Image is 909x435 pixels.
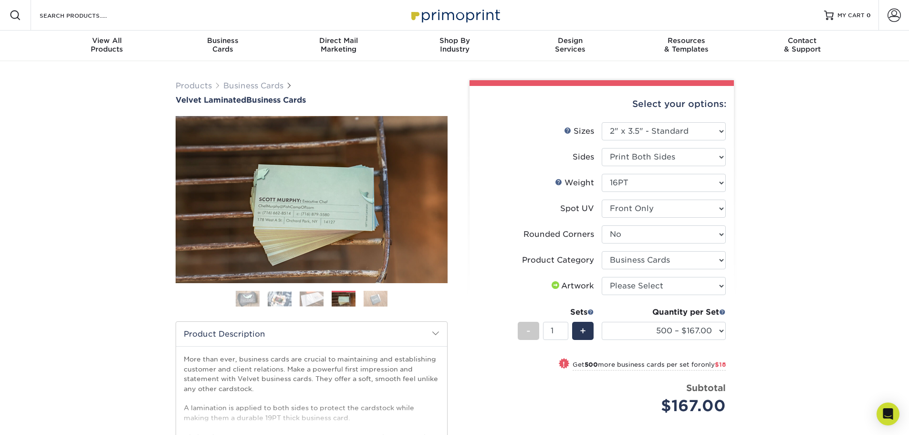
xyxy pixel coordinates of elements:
div: Spot UV [560,203,594,214]
a: Business Cards [223,81,283,90]
a: Direct MailMarketing [281,31,397,61]
a: Resources& Templates [628,31,744,61]
a: View AllProducts [49,31,165,61]
div: Marketing [281,36,397,53]
img: Velvet Laminated 04 [176,116,448,283]
img: Business Cards 02 [268,291,292,306]
div: Cards [165,36,281,53]
span: Resources [628,36,744,45]
span: 0 [867,12,871,19]
span: + [580,324,586,338]
span: Direct Mail [281,36,397,45]
img: Business Cards 01 [236,287,260,311]
div: Weight [555,177,594,189]
span: $18 [715,361,726,368]
span: Velvet Laminated [176,95,246,105]
img: Business Cards 03 [300,291,324,306]
span: View All [49,36,165,45]
h1: Business Cards [176,95,448,105]
span: Business [165,36,281,45]
input: SEARCH PRODUCTS..... [39,10,132,21]
strong: 500 [585,361,598,368]
img: Business Cards 04 [332,292,355,307]
div: Product Category [522,255,594,266]
div: & Support [744,36,860,53]
strong: Subtotal [686,382,726,393]
a: Products [176,81,212,90]
div: Industry [397,36,512,53]
span: Design [512,36,628,45]
span: Contact [744,36,860,45]
a: DesignServices [512,31,628,61]
a: Contact& Support [744,31,860,61]
span: MY CART [837,11,865,20]
div: Rounded Corners [523,229,594,240]
a: BusinessCards [165,31,281,61]
div: Sizes [564,126,594,137]
span: only [701,361,726,368]
div: Services [512,36,628,53]
span: - [526,324,531,338]
img: Primoprint [407,5,502,25]
div: Quantity per Set [602,307,726,318]
small: Get more business cards per set for [573,361,726,371]
div: Select your options: [477,86,726,122]
div: Products [49,36,165,53]
img: Business Cards 05 [364,290,387,307]
h2: Product Description [176,322,447,346]
a: Shop ByIndustry [397,31,512,61]
span: ! [563,359,565,369]
div: $167.00 [609,394,726,417]
div: Sets [518,307,594,318]
div: Sides [573,151,594,163]
div: Artwork [550,280,594,292]
div: & Templates [628,36,744,53]
span: Shop By [397,36,512,45]
a: Velvet LaminatedBusiness Cards [176,95,448,105]
div: Open Intercom Messenger [877,403,899,425]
